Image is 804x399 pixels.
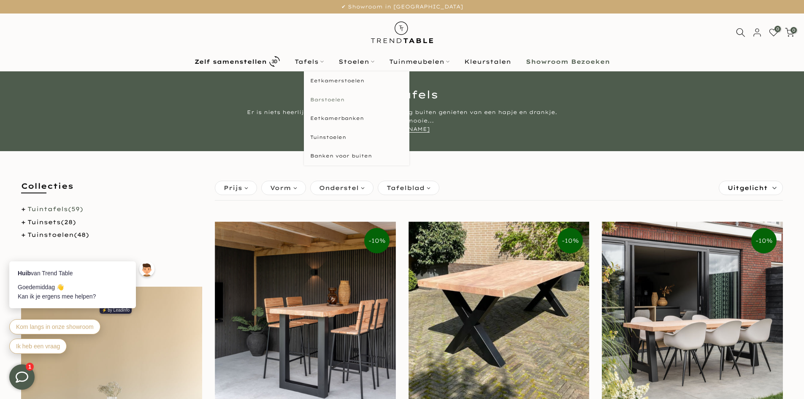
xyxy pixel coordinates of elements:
[518,57,617,67] a: Showroom Bezoeken
[526,59,610,65] b: Showroom Bezoeken
[1,356,43,398] iframe: toggle-frame
[751,228,777,253] span: -10%
[790,27,797,33] span: 0
[387,183,425,193] span: Tafelblad
[21,181,202,200] h5: Collecties
[1,220,165,364] iframe: bot-iframe
[224,183,242,193] span: Prijs
[304,128,409,147] a: Tuinstoelen
[728,181,768,195] span: Uitgelicht
[304,71,409,90] a: Eetkamerstoelen
[27,205,83,213] a: Tuintafels(59)
[769,28,778,37] a: 0
[785,28,794,37] a: 0
[270,183,291,193] span: Vorm
[27,218,76,226] a: Tuinsets(28)
[331,57,382,67] a: Stoelen
[364,228,390,253] span: -10%
[244,108,560,133] div: Er is niets heerlijker dan op een warme zomerdag buiten genieten van een hapje en drankje. Dan is...
[365,14,439,51] img: trend-table
[457,57,518,67] a: Kleurstalen
[68,205,83,213] span: (59)
[319,183,359,193] span: Onderstel
[287,57,331,67] a: Tafels
[774,26,781,32] span: 0
[382,57,457,67] a: Tuinmeubelen
[61,218,76,226] span: (28)
[304,147,409,166] a: Banken voor buiten
[304,90,409,109] a: Barstoelen
[155,89,649,100] h1: Tuintafels
[187,54,287,69] a: Zelf samenstellen
[719,181,782,195] label: Sorteren:Uitgelicht
[195,59,267,65] b: Zelf samenstellen
[11,2,793,11] p: ✔ Showroom in [GEOGRAPHIC_DATA]
[304,109,409,128] a: Eetkamerbanken
[558,228,583,253] span: -10%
